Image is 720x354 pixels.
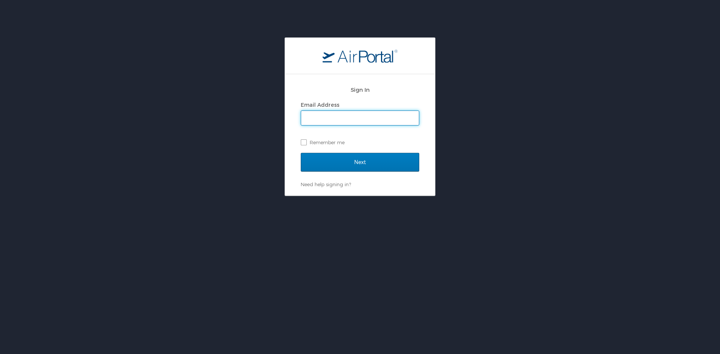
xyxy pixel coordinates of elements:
label: Email Address [301,102,339,108]
a: Need help signing in? [301,181,351,187]
h2: Sign In [301,85,419,94]
input: Next [301,153,419,172]
label: Remember me [301,137,419,148]
img: logo [322,49,397,63]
